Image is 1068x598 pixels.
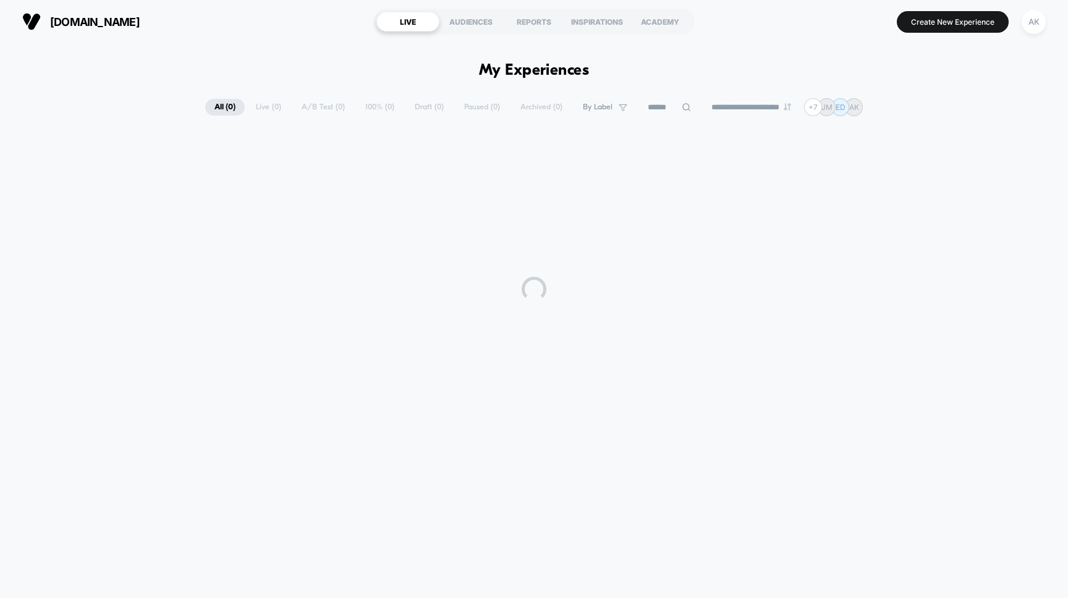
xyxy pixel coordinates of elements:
button: Create New Experience [897,11,1009,33]
div: + 7 [804,98,822,116]
button: AK [1018,9,1049,35]
p: ED [836,103,845,112]
div: LIVE [376,12,439,32]
div: AK [1022,10,1046,34]
div: INSPIRATIONS [566,12,629,32]
span: By Label [583,103,612,112]
p: JM [821,103,833,112]
p: AK [849,103,859,112]
span: [DOMAIN_NAME] [50,15,140,28]
div: AUDIENCES [439,12,502,32]
h1: My Experiences [479,62,590,80]
button: [DOMAIN_NAME] [19,12,143,32]
img: Visually logo [22,12,41,31]
div: REPORTS [502,12,566,32]
span: All ( 0 ) [205,99,245,116]
div: ACADEMY [629,12,692,32]
img: end [784,103,791,111]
